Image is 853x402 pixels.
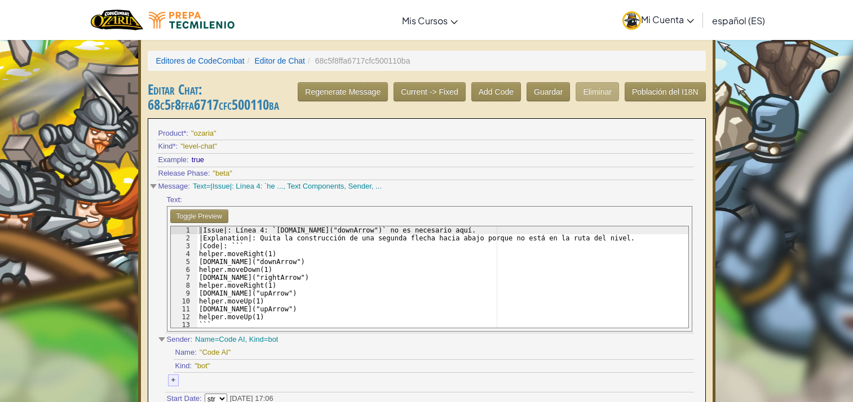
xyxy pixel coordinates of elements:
a: español (ES) [706,5,771,35]
img: Home [91,8,143,32]
li: 68c5f8ffa6717cfc500110ba [305,55,410,66]
div: "ozaria" [191,128,219,139]
div: + [168,374,179,386]
a: Ozaria by CodeCombat logo [91,8,143,32]
span: Product*: [158,128,188,139]
h3: : 68c5f8ffa6717cfc500110ba [148,82,706,113]
div: true [192,155,220,166]
button: Población del I18N [625,82,706,101]
div: 4 [171,250,197,258]
a: Mis Cursos [396,5,463,35]
span: Mi Cuenta [641,14,694,25]
span: Message: [158,181,190,192]
button: Guardar [527,82,570,101]
span: Release Phase: [158,168,210,179]
span: Text: [167,195,182,206]
button: Regenerate Message [298,82,388,101]
span: Name: [175,347,197,358]
div: 8 [171,282,197,289]
div: 6 [171,266,197,274]
div: "level-chat" [180,141,217,152]
div: "Code AI" [200,347,231,358]
button: Toggle Preview [170,209,228,223]
div: 10 [171,297,197,305]
div: "bot" [195,361,223,372]
div: 9 [171,289,197,297]
div: Name=Code AI, Kind=bot [195,334,278,345]
a: Editor de Chat [254,56,305,65]
img: avatar [622,11,641,30]
div: 1 [171,226,197,234]
span: Example: [158,155,189,166]
div: 2 [171,234,197,242]
button: Add Code [471,82,521,101]
a: Editores de CodeCombat [156,56,245,65]
img: Tecmilenio logo [149,12,235,29]
div: "beta" [213,168,241,179]
span: Mis Cursos [402,15,448,26]
button: Current -> Fixed [394,82,466,101]
div: 13 [171,321,197,329]
div: 11 [171,305,197,313]
span: Sender: [167,334,193,345]
span: Editar Chat [148,80,198,99]
div: 5 [171,258,197,266]
span: Kind: [175,361,192,372]
div: 7 [171,274,197,282]
div: 3 [171,242,197,250]
div: Text=|Issue|: Línea 4: `he ..., Text Components, Sender, ... [193,181,382,192]
span: español (ES) [712,15,765,26]
a: Mi Cuenta [617,2,700,38]
span: Kind*: [158,141,178,152]
div: 12 [171,313,197,321]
